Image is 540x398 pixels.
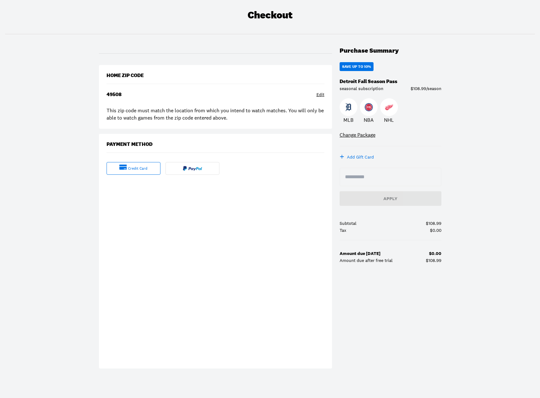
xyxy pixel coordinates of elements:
[340,251,381,256] b: Amount due [DATE]
[411,86,441,91] div: $108.99/season
[365,103,373,111] img: Pistons
[340,86,383,91] div: seasonal subscription
[128,166,147,171] div: credit card
[248,9,293,21] div: Checkout
[107,107,324,121] div: This zip code must match the location from which you intend to watch matches. You will only be ab...
[430,228,441,232] div: $0.00
[107,141,153,147] div: Payment Method
[340,228,346,232] div: Tax
[345,196,436,201] div: Apply
[384,116,394,124] p: NHL
[342,65,371,69] div: Save Up To 10%
[107,92,121,98] div: 49508
[340,258,393,263] div: Amount due after free trial
[340,79,397,85] div: Detroit Fall Season Pass
[340,153,344,160] div: +
[183,166,202,171] img: Paypal fulltext logo
[340,221,356,225] div: Subtotal
[429,251,441,256] b: $0.00
[364,116,374,124] p: NBA
[340,154,374,160] button: +Add Gift Card
[344,103,353,111] img: Tigers
[347,154,374,160] div: Add Gift Card
[316,92,324,98] div: Edit
[426,258,441,263] div: $108.99
[340,191,441,206] button: Apply
[385,103,393,111] img: Red Wings
[426,221,441,225] div: $108.99
[107,73,144,79] div: Home Zip Code
[340,131,375,138] a: Change Package
[340,47,399,55] div: Purchase Summary
[343,116,354,124] p: MLB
